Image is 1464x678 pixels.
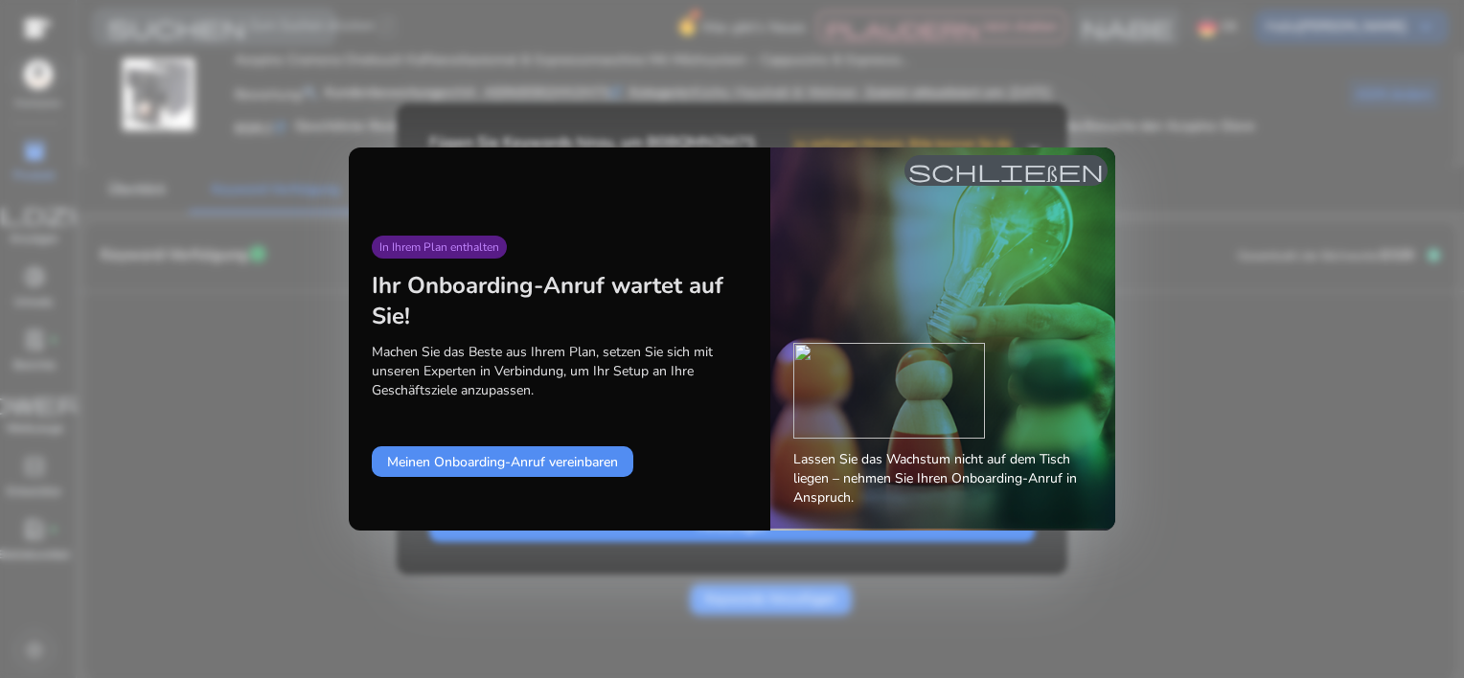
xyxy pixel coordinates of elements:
span: Machen Sie das Beste aus Ihrem Plan, setzen Sie sich mit unseren Experten in Verbindung, um Ihr S... [372,343,747,400]
span: Lassen Sie das Wachstum nicht auf dem Tisch liegen – nehmen Sie Ihren Onboarding-Anruf in Anspruch. [793,450,1092,508]
span: schließen [908,159,1104,182]
span: In Ihrem Plan enthalten [379,239,499,255]
button: Meinen Onboarding-Anruf vereinbaren [372,446,633,477]
div: Ihr Onboarding-Anruf wartet auf Sie! [372,270,747,331]
span: Meinen Onboarding-Anruf vereinbaren [387,452,618,472]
